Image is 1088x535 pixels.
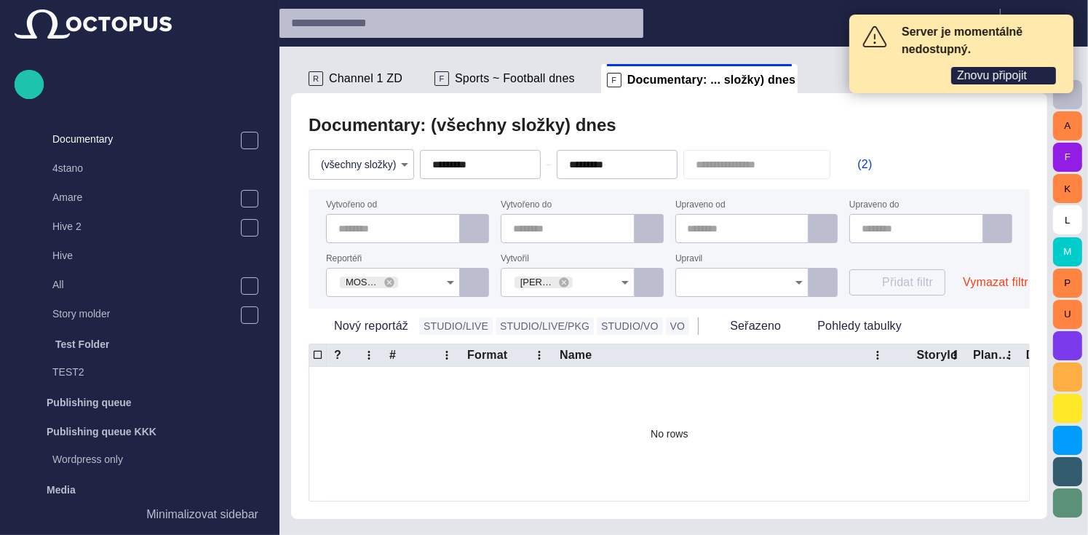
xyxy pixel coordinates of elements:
[329,71,402,86] span: Channel 1 ZD
[627,73,795,87] span: Documentary: ... složky) dnes
[515,277,573,288] div: [PERSON_NAME] ([PERSON_NAME])
[1053,174,1082,203] button: K
[52,365,84,379] p: TEST2
[309,71,323,86] p: R
[23,213,264,242] div: Hive 2
[467,348,507,362] div: Format
[529,345,549,365] button: Format column menu
[951,269,1040,296] button: Vymazat filtr
[23,242,264,272] div: Hive
[1053,300,1082,329] button: U
[23,446,264,475] div: Wordpress only
[867,345,888,365] button: Name column menu
[309,313,413,339] button: Nový reportáž
[15,9,172,39] img: Octopus News Room
[15,475,264,504] div: Media
[704,313,786,339] button: Seřazeno
[601,64,798,93] div: FDocumentary: ... složky) dnes
[455,71,575,86] span: Sports ~ Football dnes
[957,68,1027,83] span: Znovu připojit
[326,200,377,210] label: Vytvořeno od
[1053,269,1082,298] button: P
[1026,348,1067,362] div: Duration
[52,277,64,292] p: All
[52,190,82,205] p: Amare
[47,395,132,410] p: Publishing queue
[440,272,461,293] button: Open
[902,23,1062,58] p: Server je momentálně nedostupný.
[1053,111,1082,140] button: A
[849,200,900,210] label: Upraveno do
[15,500,264,529] button: Minimalizovat sidebar
[146,506,258,523] p: Minimalizovat sidebar
[47,483,76,497] p: Media
[666,317,690,335] button: VO
[52,161,83,175] p: 4stano
[309,115,616,135] h2: Documentary: (všechny složky) dnes
[515,275,561,290] span: [PERSON_NAME] ([PERSON_NAME])
[303,64,429,93] div: RChannel 1 ZD
[789,272,809,293] button: Open
[326,254,362,264] label: Reportéři
[836,151,878,178] button: (2)
[1053,237,1082,266] button: M
[23,155,264,184] div: 4stano
[615,272,635,293] button: Open
[23,301,264,330] div: Story molder
[389,348,396,362] div: #
[15,388,264,417] div: Publishing queue
[52,452,123,467] p: Wordpress only
[429,64,601,93] div: FSports ~ Football dnes
[309,150,413,179] div: (všechny složky)
[437,345,457,365] button: # column menu
[1053,143,1082,172] button: F
[52,248,73,263] p: Hive
[1009,9,1079,35] button: MK
[47,424,156,439] p: Publishing queue KKK
[675,200,726,210] label: Upraveno od
[434,71,449,86] p: F
[359,345,379,365] button: ? column menu
[52,132,113,146] p: Documentary
[496,317,594,335] button: STUDIO/LIVE/PKG
[560,348,592,362] div: Name
[675,254,702,264] label: Upravil
[23,359,264,388] div: TEST2
[55,337,109,352] p: Test Folder
[419,317,493,335] button: STUDIO/LIVE
[501,200,552,210] label: Vytvořeno do
[792,313,927,339] button: Pohledy tabulky
[597,317,663,335] button: STUDIO/VO
[951,67,1056,84] button: Znovu připojit
[501,254,529,264] label: Vytvořil
[607,73,622,87] p: F
[23,272,264,301] div: All
[23,126,264,155] div: Documentary
[340,275,386,290] span: MOSagent (mosagent)
[52,306,110,321] p: Story molder
[334,348,341,362] div: ?
[309,367,1030,502] div: No rows
[23,184,264,213] div: Amare
[999,345,1020,365] button: Plan dur column menu
[973,348,1012,362] div: Plan dur
[52,219,82,234] p: Hive 2
[945,345,965,365] button: StoryId column menu
[340,277,398,288] div: MOSagent (mosagent)
[1053,205,1082,234] button: L
[917,348,958,362] div: StoryId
